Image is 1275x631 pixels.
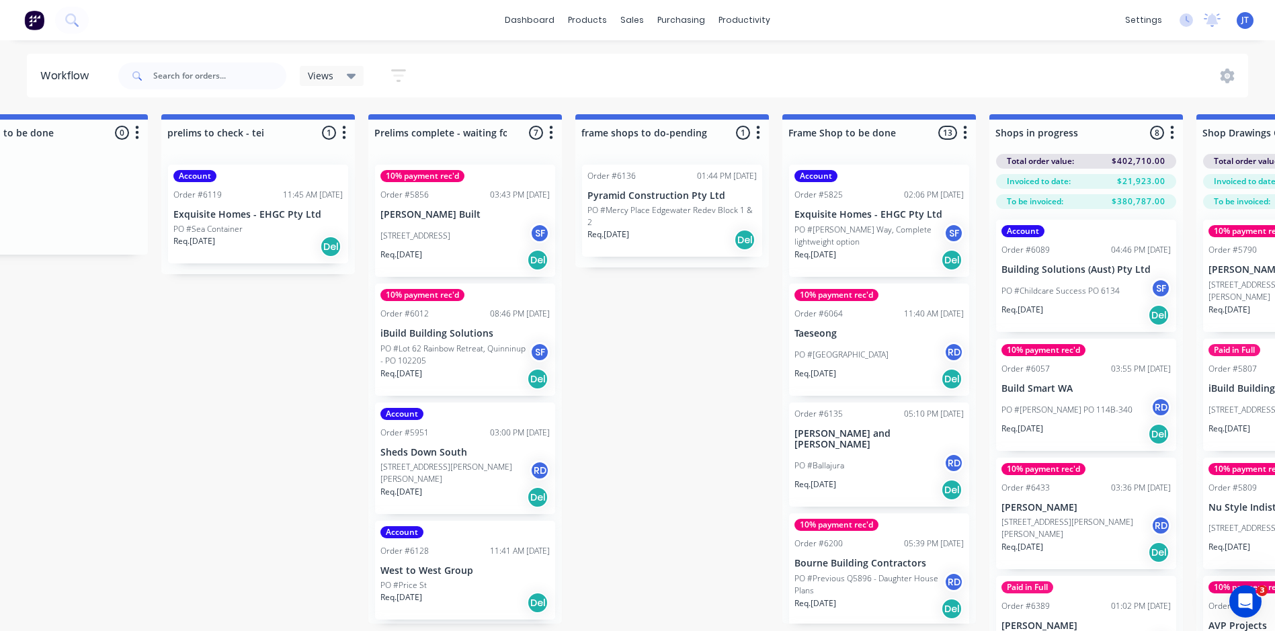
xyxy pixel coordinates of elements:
div: 10% payment rec'dOrder #643303:36 PM [DATE][PERSON_NAME][STREET_ADDRESS][PERSON_NAME][PERSON_NAME... [996,458,1176,570]
div: RD [530,460,550,480]
p: Req. [DATE] [173,235,215,247]
p: [PERSON_NAME] [1001,502,1171,513]
div: Paid in Full [1001,581,1053,593]
div: AccountOrder #608904:46 PM [DATE]Building Solutions (Aust) Pty LtdPO #Childcare Success PO 6134SF... [996,220,1176,332]
div: Account [380,408,423,420]
div: 10% payment rec'dOrder #606411:40 AM [DATE]TaeseongPO #[GEOGRAPHIC_DATA]RDReq.[DATE]Del [789,284,969,396]
p: Req. [DATE] [1001,541,1043,553]
p: Build Smart WA [1001,383,1171,394]
div: sales [614,10,651,30]
div: productivity [712,10,777,30]
p: PO #Mercy Place Edgewater Redev Block 1 & 2 [587,204,757,228]
div: Del [527,249,548,271]
div: 03:55 PM [DATE] [1111,363,1171,375]
p: Req. [DATE] [587,228,629,241]
p: Req. [DATE] [1208,541,1250,553]
div: 05:39 PM [DATE] [904,538,964,550]
div: Order #6136 [587,170,636,182]
div: 01:44 PM [DATE] [697,170,757,182]
div: AccountOrder #595103:00 PM [DATE]Sheds Down South[STREET_ADDRESS][PERSON_NAME][PERSON_NAME]RDReq.... [375,403,555,515]
div: 11:40 AM [DATE] [904,308,964,320]
div: Del [941,479,962,501]
div: 10% payment rec'dOrder #620005:39 PM [DATE]Bourne Building ContractorsPO #Previous Q5896 - Daught... [789,513,969,626]
div: Order #5809 [1208,482,1257,494]
div: AccountOrder #612811:41 AM [DATE]West to West GroupPO #Price StReq.[DATE]Del [375,521,555,620]
div: SF [530,223,550,243]
span: To be invoiced: [1214,196,1270,208]
div: 01:02 PM [DATE] [1111,600,1171,612]
div: Paid in Full [1208,344,1260,356]
div: Order #5951 [380,427,429,439]
div: Order #6433 [1001,482,1050,494]
div: Del [527,487,548,508]
div: 03:43 PM [DATE] [490,189,550,201]
span: $21,923.00 [1117,175,1165,187]
div: 10% payment rec'd [794,519,878,531]
input: Search for orders... [153,62,286,89]
div: Workflow [40,68,95,84]
div: Order #6089 [1001,244,1050,256]
div: 03:00 PM [DATE] [490,427,550,439]
div: settings [1118,10,1169,30]
p: PO #Ballajura [794,460,844,472]
div: RD [944,572,964,592]
div: Del [1148,423,1169,445]
div: SF [944,223,964,243]
img: Factory [24,10,44,30]
div: Order #613601:44 PM [DATE]Pyramid Construction Pty LtdPO #Mercy Place Edgewater Redev Block 1 & 2... [582,165,762,257]
div: Order #6057 [1001,363,1050,375]
div: Order #6389 [1001,600,1050,612]
p: Req. [DATE] [1001,304,1043,316]
span: To be invoiced: [1007,196,1063,208]
div: Order #6128 [380,545,429,557]
div: 08:46 PM [DATE] [490,308,550,320]
div: Order #6135 [794,408,843,420]
p: Taeseong [794,328,964,339]
div: Account [1001,225,1044,237]
div: RD [944,342,964,362]
div: purchasing [651,10,712,30]
div: Order #5856 [380,189,429,201]
div: AccountOrder #582502:06 PM [DATE]Exquisite Homes - EHGC Pty LtdPO #[PERSON_NAME] Way, Complete li... [789,165,969,277]
a: dashboard [498,10,561,30]
div: Account [380,526,423,538]
div: Order #6119 [173,189,222,201]
p: PO #Sea Container [173,223,243,235]
span: Views [308,69,333,83]
div: SF [530,342,550,362]
p: iBuild Building Solutions [380,328,550,339]
div: Del [941,598,962,620]
p: [STREET_ADDRESS] [380,230,450,242]
span: 3 [1257,585,1268,596]
div: RD [944,453,964,473]
p: PO #[PERSON_NAME] Way, Complete lightweight option [794,224,944,248]
div: 10% payment rec'd [380,289,464,301]
p: Req. [DATE] [380,249,422,261]
p: PO #[PERSON_NAME] PO 114B-340 [1001,404,1133,416]
div: 10% payment rec'dOrder #601208:46 PM [DATE]iBuild Building SolutionsPO #Lot 62 Rainbow Retreat, Q... [375,284,555,396]
p: Req. [DATE] [1208,304,1250,316]
div: 02:06 PM [DATE] [904,189,964,201]
p: Bourne Building Contractors [794,558,964,569]
p: PO #Previous Q5896 - Daughter House Plans [794,573,944,597]
div: 05:10 PM [DATE] [904,408,964,420]
div: 03:36 PM [DATE] [1111,482,1171,494]
div: Del [734,229,755,251]
div: AccountOrder #611911:45 AM [DATE]Exquisite Homes - EHGC Pty LtdPO #Sea ContainerReq.[DATE]Del [168,165,348,263]
p: Req. [DATE] [380,368,422,380]
div: Account [794,170,837,182]
div: 10% payment rec'd [380,170,464,182]
div: Order #6200 [794,538,843,550]
div: Order #6012 [380,308,429,320]
span: $380,787.00 [1112,196,1165,208]
div: SF [1151,278,1171,298]
span: Invoiced to date: [1007,175,1071,187]
p: Req. [DATE] [380,591,422,603]
div: 11:41 AM [DATE] [490,545,550,557]
div: 10% payment rec'd [1001,463,1085,475]
p: Req. [DATE] [1001,423,1043,435]
div: Order #5825 [794,189,843,201]
p: Sheds Down South [380,447,550,458]
div: Order #5790 [1208,244,1257,256]
p: Req. [DATE] [794,249,836,261]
